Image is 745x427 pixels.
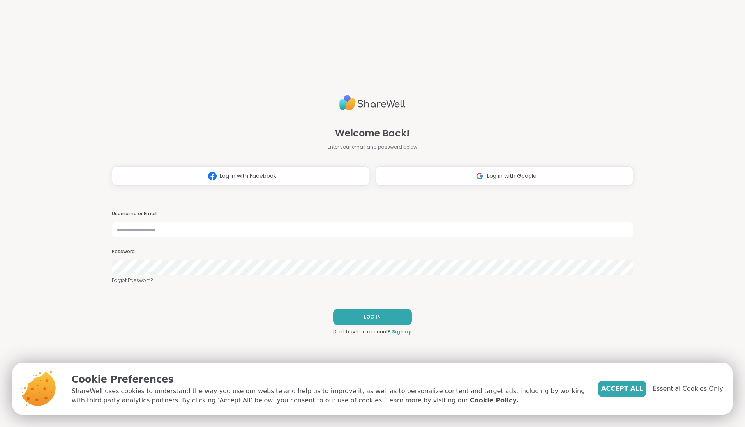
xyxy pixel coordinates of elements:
[112,248,633,255] h3: Password
[220,172,276,180] span: Log in with Facebook
[339,92,406,114] img: ShareWell Logo
[470,396,518,405] a: Cookie Policy.
[333,309,412,325] button: LOG IN
[112,211,633,217] h3: Username or Email
[472,169,487,183] img: ShareWell Logomark
[112,277,633,284] a: Forgot Password?
[487,172,537,180] span: Log in with Google
[72,386,586,405] p: ShareWell uses cookies to understand the way you use our website and help us to improve it, as we...
[333,328,390,335] span: Don't have an account?
[601,384,643,393] span: Accept All
[392,328,412,335] a: Sign up
[72,372,586,386] p: Cookie Preferences
[598,381,646,397] button: Accept All
[653,384,723,393] span: Essential Cookies Only
[364,314,381,321] span: LOG IN
[112,166,369,186] button: Log in with Facebook
[205,169,220,183] img: ShareWell Logomark
[335,126,410,140] span: Welcome Back!
[376,166,633,186] button: Log in with Google
[328,144,417,151] span: Enter your email and password below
